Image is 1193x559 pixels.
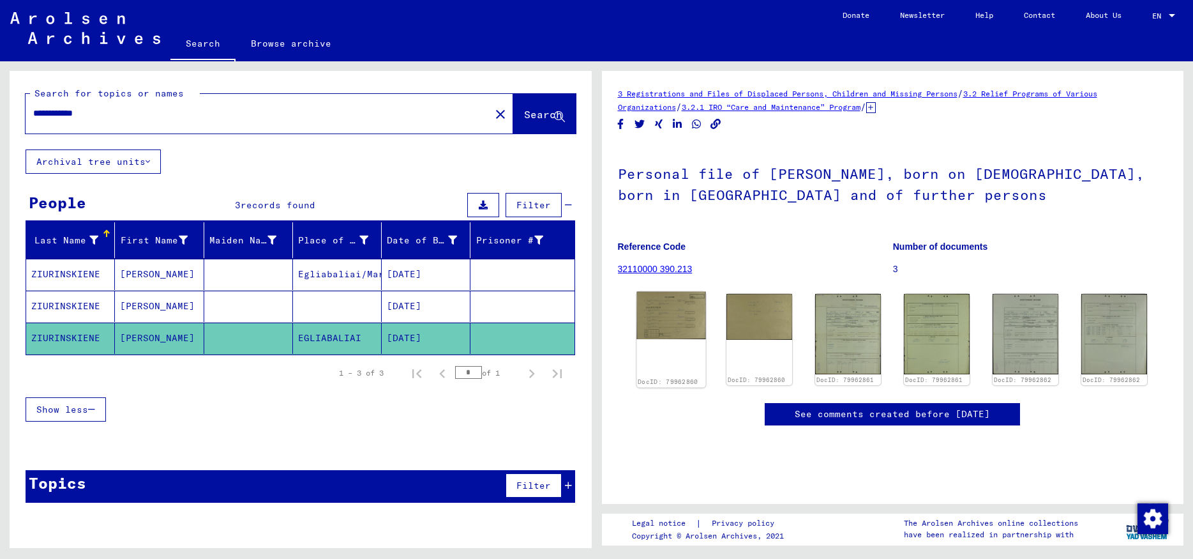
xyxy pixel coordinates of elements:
span: EN [1152,11,1166,20]
button: Share on Twitter [633,116,647,132]
img: Arolsen_neg.svg [10,12,160,44]
div: People [29,191,86,214]
a: DocID: 79962862 [1083,376,1140,383]
mat-header-cell: Place of Birth [293,222,382,258]
a: Legal notice [632,517,696,530]
div: Last Name [31,234,98,247]
button: Archival tree units [26,149,161,174]
a: Privacy policy [702,517,790,530]
img: 002.jpg [1081,294,1147,374]
span: Search [524,108,562,121]
button: Share on Xing [652,116,666,132]
span: Filter [516,480,551,491]
button: Share on Facebook [614,116,627,132]
p: 3 [893,263,1167,276]
a: DocID: 79962861 [816,376,874,383]
img: 002.jpg [904,294,970,374]
a: 32110000 390.213 [618,264,693,274]
button: Filter [506,473,562,498]
b: Reference Code [618,241,686,252]
div: Maiden Name [209,234,276,247]
mat-cell: EGLIABALIAI [293,323,382,354]
button: First page [404,360,430,386]
button: Search [513,94,576,134]
div: of 1 [455,367,519,379]
mat-cell: ZIURINSKIENE [26,323,115,354]
a: 3.2.1 IRO “Care and Maintenance” Program [682,102,860,112]
mat-header-cell: Prisoner # [470,222,574,258]
mat-cell: Egliabaliai/Mariampoli [293,259,382,290]
a: DocID: 79962860 [728,376,785,383]
div: Zustimmung ändern [1137,503,1167,533]
p: Copyright © Arolsen Archives, 2021 [632,530,790,542]
div: Date of Birth [387,230,473,250]
mat-header-cell: First Name [115,222,204,258]
button: Copy link [709,116,723,132]
img: 001.jpg [993,294,1058,374]
mat-cell: [DATE] [382,259,470,290]
div: First Name [120,234,187,247]
div: Place of Birth [298,234,368,247]
div: | [632,517,790,530]
a: Browse archive [236,28,347,59]
p: have been realized in partnership with [904,529,1078,540]
div: Topics [29,471,86,494]
button: Show less [26,397,106,422]
img: 001.jpg [636,292,705,340]
a: See comments created before [DATE] [795,408,990,421]
button: Share on LinkedIn [671,116,684,132]
div: Prisoner # [476,234,543,247]
mat-cell: [DATE] [382,323,470,354]
mat-icon: close [493,107,508,122]
a: DocID: 79962861 [905,376,963,383]
button: Previous page [430,360,455,386]
div: Maiden Name [209,230,292,250]
div: First Name [120,230,203,250]
div: 1 – 3 of 3 [339,367,384,379]
div: Place of Birth [298,230,384,250]
span: 3 [235,199,241,211]
h1: Personal file of [PERSON_NAME], born on [DEMOGRAPHIC_DATA], born in [GEOGRAPHIC_DATA] and of furt... [618,144,1168,222]
button: Next page [519,360,544,386]
span: / [957,88,963,99]
mat-cell: [PERSON_NAME] [115,259,204,290]
mat-header-cell: Date of Birth [382,222,470,258]
img: 001.jpg [815,294,881,374]
mat-label: Search for topics or names [34,88,184,99]
a: DocID: 79962862 [994,376,1051,383]
mat-cell: [PERSON_NAME] [115,291,204,322]
span: records found [241,199,315,211]
mat-cell: ZIURINSKIENE [26,291,115,322]
mat-header-cell: Last Name [26,222,115,258]
b: Number of documents [893,241,988,252]
p: The Arolsen Archives online collections [904,517,1078,529]
span: / [860,101,866,112]
button: Last page [544,360,570,386]
div: Last Name [31,230,114,250]
div: Prisoner # [476,230,559,250]
mat-cell: [DATE] [382,291,470,322]
mat-cell: [PERSON_NAME] [115,323,204,354]
mat-header-cell: Maiden Name [204,222,293,258]
mat-cell: ZIURINSKIENE [26,259,115,290]
a: Search [170,28,236,61]
button: Filter [506,193,562,217]
span: / [676,101,682,112]
img: yv_logo.png [1123,513,1171,545]
button: Clear [488,101,513,126]
img: Zustimmung ändern [1137,503,1168,534]
button: Share on WhatsApp [690,116,703,132]
a: 3 Registrations and Files of Displaced Persons, Children and Missing Persons [618,89,957,98]
span: Filter [516,199,551,211]
div: Date of Birth [387,234,457,247]
span: Show less [36,404,88,415]
a: DocID: 79962860 [638,378,698,386]
img: 002.jpg [726,294,792,340]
